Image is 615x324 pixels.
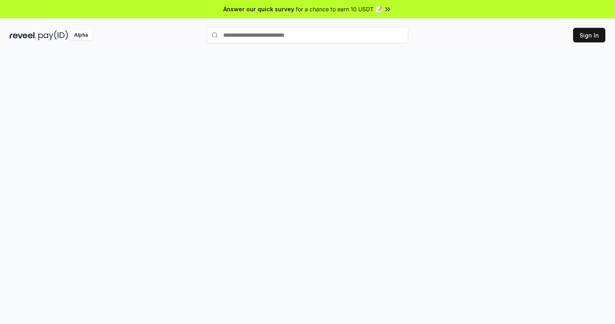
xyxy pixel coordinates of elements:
img: reveel_dark [10,30,37,40]
img: pay_id [38,30,68,40]
button: Sign In [573,28,605,42]
span: for a chance to earn 10 USDT 📝 [296,5,382,13]
div: Alpha [70,30,92,40]
span: Answer our quick survey [223,5,294,13]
